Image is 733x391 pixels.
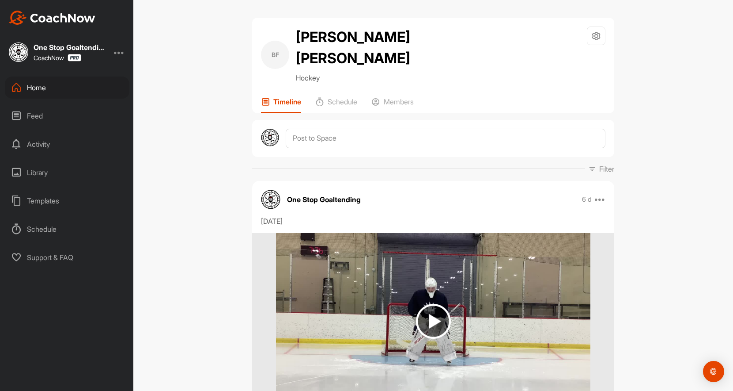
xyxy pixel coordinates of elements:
div: Templates [5,190,129,212]
img: CoachNow [9,11,95,25]
img: CoachNow Pro [68,54,81,61]
p: Schedule [328,97,357,106]
div: Activity [5,133,129,155]
div: [DATE] [261,216,605,226]
div: One Stop Goaltending [34,44,104,51]
p: Timeline [273,97,301,106]
p: 6 d [582,195,592,204]
div: Feed [5,105,129,127]
img: square_dd63dcaa2fae36c4e25aaf403537de18.jpg [9,42,28,62]
div: BF [261,41,289,69]
div: Schedule [5,218,129,240]
img: avatar [261,190,280,209]
img: avatar [261,129,279,147]
div: Home [5,77,129,99]
p: Members [384,97,414,106]
p: Filter [599,164,614,174]
p: Hockey [296,73,415,83]
img: play [416,304,451,339]
div: Library [5,161,129,184]
p: One Stop Goaltending [287,194,361,205]
div: Support & FAQ [5,246,129,268]
div: Open Intercom Messenger [703,361,724,382]
div: CoachNow [34,54,81,61]
h2: [PERSON_NAME] [PERSON_NAME] [296,27,415,69]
